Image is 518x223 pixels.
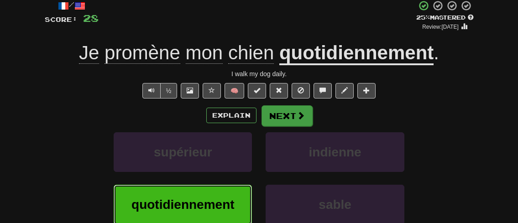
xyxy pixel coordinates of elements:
span: sable [319,197,351,212]
span: supérieur [154,145,212,159]
span: 28 [83,12,99,24]
button: indienne [266,132,404,172]
button: ½ [160,83,178,99]
span: promène [105,42,180,64]
span: quotidiennement [131,197,235,212]
u: quotidiennement [279,42,434,65]
button: Favorite sentence (alt+f) [203,83,221,99]
button: Edit sentence (alt+d) [335,83,354,99]
button: Add to collection (alt+a) [357,83,376,99]
span: 25 % [416,14,430,21]
span: chien [228,42,274,64]
button: Ignore sentence (alt+i) [292,83,310,99]
small: Review: [DATE] [422,24,459,30]
button: Discuss sentence (alt+u) [314,83,332,99]
button: Next [262,105,313,126]
button: supérieur [114,132,252,172]
div: I walk my dog daily. [45,69,474,78]
button: 🧠 [225,83,244,99]
span: . [434,42,439,63]
button: Set this sentence to 100% Mastered (alt+m) [248,83,266,99]
button: Play sentence audio (ctl+space) [142,83,161,99]
button: Reset to 0% Mastered (alt+r) [270,83,288,99]
span: mon [186,42,223,64]
button: Explain [206,108,256,123]
div: Text-to-speech controls [141,83,178,99]
span: Je [79,42,99,64]
span: indienne [309,145,361,159]
div: Mastered [416,14,474,22]
button: Show image (alt+x) [181,83,199,99]
span: Score: [45,16,78,23]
